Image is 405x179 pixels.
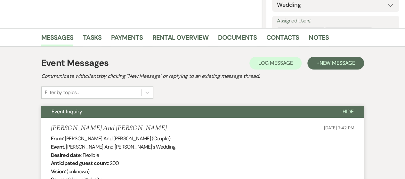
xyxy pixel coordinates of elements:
b: From [51,135,63,142]
div: [PERSON_NAME] [325,27,365,37]
div: [PERSON_NAME] [278,27,317,37]
span: New Message [319,60,355,66]
a: Notes [309,32,329,46]
a: Documents [218,32,257,46]
span: [DATE] 7:42 PM [324,125,354,131]
button: +New Message [307,57,364,69]
a: Messages [41,32,74,46]
span: Hide [343,108,354,115]
a: Tasks [83,32,101,46]
h1: Event Messages [41,56,109,70]
button: Hide [332,106,364,118]
h2: Communicate with clients by clicking "New Message" or replying to an existing message thread. [41,72,364,80]
b: Anticipated guest count [51,160,108,167]
button: Log Message [249,57,302,69]
b: Event [51,143,64,150]
div: Filter by topics... [45,89,79,96]
a: Payments [111,32,143,46]
span: Event Inquiry [52,108,82,115]
a: Contacts [266,32,299,46]
b: Vision [51,168,65,175]
label: Assigned Users: [277,16,394,26]
span: Log Message [258,60,293,66]
a: Rental Overview [152,32,208,46]
h5: [PERSON_NAME] And [PERSON_NAME] [51,124,167,132]
b: Desired date [51,152,81,159]
button: Event Inquiry [41,106,332,118]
